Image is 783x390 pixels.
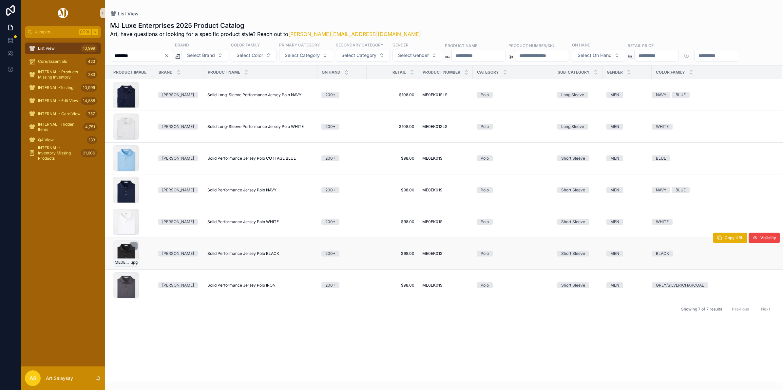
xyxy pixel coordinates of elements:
span: INTERNAL - Edit View [38,98,78,103]
span: Solid Long-Sleeve Performance Jersey Polo WHITE [207,124,304,129]
span: Art, have questions or looking for a specific product style? Reach out to [110,30,421,38]
a: $108.00 [371,92,414,97]
div: Long Sleeve [561,92,584,98]
a: WHITE [652,219,774,225]
a: INTERNAL - Card View757 [25,108,101,120]
span: Select On Hand [578,52,612,59]
a: MEN [606,251,648,257]
span: Solid Performance Jersey Polo IRON [207,283,276,288]
a: Solid Performance Jersey Polo BLACK [207,251,314,256]
span: QA View [38,137,54,143]
span: Product Image [113,70,146,75]
a: Polo [477,92,549,98]
a: ME0EK01SLS [422,124,469,129]
a: 200+ [321,219,363,225]
a: Short Sleeve [557,219,599,225]
div: [PERSON_NAME] [162,124,194,130]
a: Core/Essentials423 [25,56,101,67]
span: .jpg [131,260,138,265]
a: 200+ [321,251,363,257]
div: 283 [86,71,97,79]
label: Secondary Category [336,42,383,48]
div: Polo [481,124,489,130]
span: $98.00 [371,283,414,288]
a: 200+ [321,187,363,193]
a: MEN [606,282,648,288]
a: Solid Long-Sleeve Performance Jersey Polo WHITE [207,124,314,129]
div: 10,999 [81,44,97,52]
p: Art Salaysay [46,375,73,381]
span: Copy URL [725,235,743,240]
div: Long Sleeve [561,124,584,130]
span: INTERNAL - Products Missing Inventory [38,69,84,80]
span: Category [477,70,499,75]
span: Showing 7 of 7 results [681,307,722,312]
div: 200+ [325,282,335,288]
a: Short Sleeve [557,251,599,257]
div: 200+ [325,124,335,130]
label: Color Family [231,42,260,48]
div: 14,888 [81,97,97,105]
a: ME0EK01SLS [422,92,469,97]
a: INTERNAL - Products Missing Inventory283 [25,69,101,80]
a: 200+ [321,124,363,130]
span: List View [38,46,55,51]
div: WHITE [656,219,669,225]
span: Gender [607,70,623,75]
div: MEN [610,155,619,161]
span: On Hand [322,70,340,75]
div: 21,606 [81,149,97,157]
div: Short Sleeve [561,282,585,288]
a: MEN [606,219,648,225]
a: GREY/SILVER/CHARCOAL [652,282,774,288]
a: Polo [477,124,549,130]
a: ME0EK01S [422,187,469,193]
span: ME0EK01S [422,219,443,224]
div: Short Sleeve [561,251,585,257]
button: Visibility [749,233,780,243]
div: Polo [481,251,489,257]
div: BLUE [676,92,686,98]
div: Polo [481,92,489,98]
span: Select Color [237,52,263,59]
span: Select Brand [187,52,215,59]
label: Product Number/SKU [508,43,556,48]
div: MEN [610,187,619,193]
div: 200+ [325,155,335,161]
span: Color Family [656,70,685,75]
div: MEN [610,219,619,225]
a: [PERSON_NAME] [158,251,200,257]
a: 200+ [321,282,363,288]
a: $108.00 [371,124,414,129]
span: Solid Performance Jersey Polo WHITE [207,219,279,224]
span: Product Name [208,70,240,75]
a: [PERSON_NAME] [158,219,200,225]
button: Select Button [336,49,390,62]
span: List View [118,10,139,17]
div: 4,751 [83,123,97,131]
button: Clear [164,53,172,58]
a: BLACK [652,251,774,257]
div: 10,999 [81,84,97,92]
a: Solid Performance Jersey Polo WHITE [207,219,314,224]
label: On Hand [572,42,591,48]
span: Brand [159,70,173,75]
span: Jump to... [35,29,77,35]
label: Product Name [445,43,477,48]
label: Primary Category [279,42,320,48]
label: Retail Price [628,43,654,48]
span: Select Category [341,52,376,59]
div: Polo [481,282,489,288]
div: [PERSON_NAME] [162,92,194,98]
a: Polo [477,251,549,257]
a: $98.00 [371,187,414,193]
a: $98.00 [371,156,414,161]
span: ME0EK01S_BLK [115,260,131,265]
div: scrollable content [21,38,105,168]
a: Solid Performance Jersey Polo IRON [207,283,314,288]
a: Long Sleeve [557,124,599,130]
div: Polo [481,155,489,161]
a: INTERNAL - Inventory Missing Products21,606 [25,147,101,159]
